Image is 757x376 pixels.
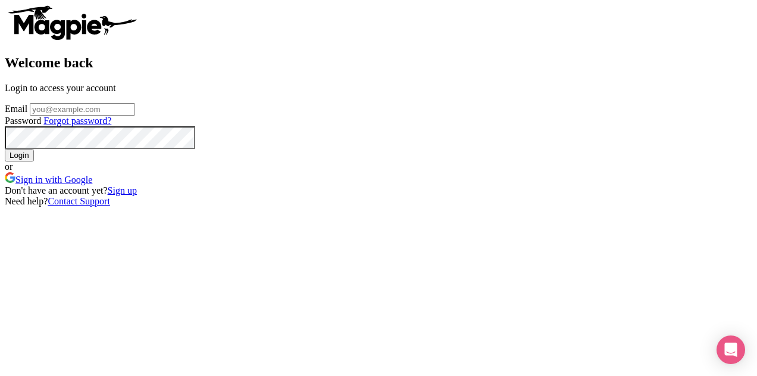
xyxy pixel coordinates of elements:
[5,149,34,161] input: Login
[5,172,15,183] img: google.svg
[717,335,745,364] div: Open Intercom Messenger
[5,161,12,172] span: or
[5,5,139,41] img: logo-ab69f6fb50320c5b225c76a69d11143b.png
[43,116,111,126] a: Forgot password?
[5,55,752,71] h2: Welcome back
[5,116,41,126] label: Password
[108,185,137,195] a: Sign up
[5,185,752,207] div: Don't have an account yet? Need help?
[30,103,135,116] input: you@example.com
[48,196,110,206] a: Contact Support
[5,104,27,114] label: Email
[5,83,752,94] p: Login to access your account
[5,175,92,185] a: Sign in with Google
